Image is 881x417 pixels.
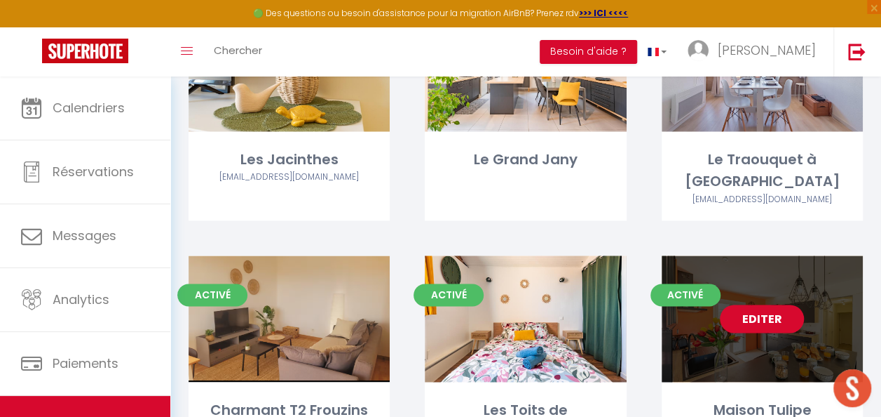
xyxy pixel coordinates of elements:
div: Les Jacinthes [189,149,390,171]
a: Editer [720,305,804,333]
span: Calendriers [53,99,125,117]
span: Paiements [53,355,118,372]
span: Messages [53,227,116,244]
img: ... [688,40,709,61]
a: Chercher [203,27,273,77]
span: Analytics [53,291,109,308]
a: >>> ICI <<<< [579,7,628,19]
div: Le Grand Jany [425,149,626,171]
img: logout [848,43,866,60]
span: Activé [177,284,247,306]
a: ... [PERSON_NAME] [677,27,833,77]
div: Ouvrir le chat [833,369,871,407]
span: Réservations [53,163,134,180]
span: Activé [414,284,484,306]
div: Le Traouquet à [GEOGRAPHIC_DATA] [662,149,863,193]
div: Airbnb [189,171,390,184]
span: [PERSON_NAME] [718,41,816,59]
button: Besoin d'aide ? [540,40,637,64]
span: Activé [650,284,720,306]
div: Airbnb [662,193,863,206]
img: Super Booking [42,39,128,63]
span: Chercher [214,43,262,58]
